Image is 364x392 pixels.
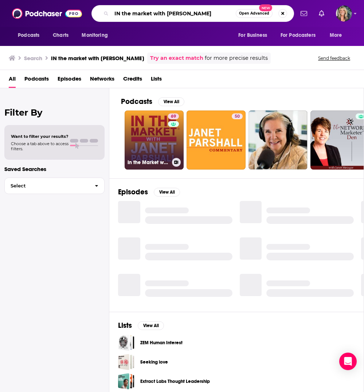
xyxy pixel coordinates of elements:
[236,9,273,18] button: Open AdvancedNew
[150,54,203,62] a: Try an exact match
[316,7,327,20] a: Show notifications dropdown
[24,73,49,88] a: Podcasts
[140,358,168,366] a: Seeking love
[205,54,268,62] span: for more precise results
[276,28,326,42] button: open menu
[336,5,352,22] span: Logged in as lisa.beech
[118,321,132,330] h2: Lists
[187,110,246,170] a: 50
[281,30,316,40] span: For Podcasters
[90,73,114,88] a: Networks
[336,5,352,22] button: Show profile menu
[118,187,148,197] h2: Episodes
[4,178,105,194] button: Select
[118,321,164,330] a: ListsView All
[336,5,352,22] img: User Profile
[239,12,269,15] span: Open Advanced
[154,188,180,197] button: View All
[238,30,267,40] span: For Business
[77,28,117,42] button: open menu
[140,339,183,347] a: ZEM Human Interest
[123,73,142,88] a: Credits
[4,166,105,172] p: Saved Searches
[11,141,69,151] span: Choose a tab above to access filters.
[233,28,276,42] button: open menu
[24,55,42,62] h3: Search
[121,97,184,106] a: PodcastsView All
[118,354,134,370] a: Seeking love
[91,5,294,22] div: Search podcasts, credits, & more...
[18,30,39,40] span: Podcasts
[121,97,152,106] h2: Podcasts
[235,113,240,120] span: 50
[48,28,73,42] a: Charts
[58,73,81,88] a: Episodes
[51,55,144,62] h3: IN the market with [PERSON_NAME]
[298,7,310,20] a: Show notifications dropdown
[171,113,176,120] span: 69
[12,7,82,20] img: Podchaser - Follow, Share and Rate Podcasts
[138,321,164,330] button: View All
[118,187,180,197] a: EpisodesView All
[53,30,69,40] span: Charts
[128,159,169,166] h3: In the Market with [PERSON_NAME]
[339,353,357,370] div: Open Intercom Messenger
[118,373,134,389] a: Extract Labs Thought Leadership
[168,113,179,119] a: 69
[9,73,16,88] a: All
[330,30,342,40] span: More
[325,28,351,42] button: open menu
[13,28,49,42] button: open menu
[259,4,272,11] span: New
[118,334,134,351] a: ZEM Human Interest
[5,183,89,188] span: Select
[158,97,184,106] button: View All
[82,30,107,40] span: Monitoring
[316,55,352,61] button: Send feedback
[11,134,69,139] span: Want to filter your results?
[125,110,184,170] a: 69In the Market with [PERSON_NAME]
[140,377,210,385] a: Extract Labs Thought Leadership
[232,113,243,119] a: 50
[111,8,236,19] input: Search podcasts, credits, & more...
[4,107,105,118] h2: Filter By
[151,73,162,88] a: Lists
